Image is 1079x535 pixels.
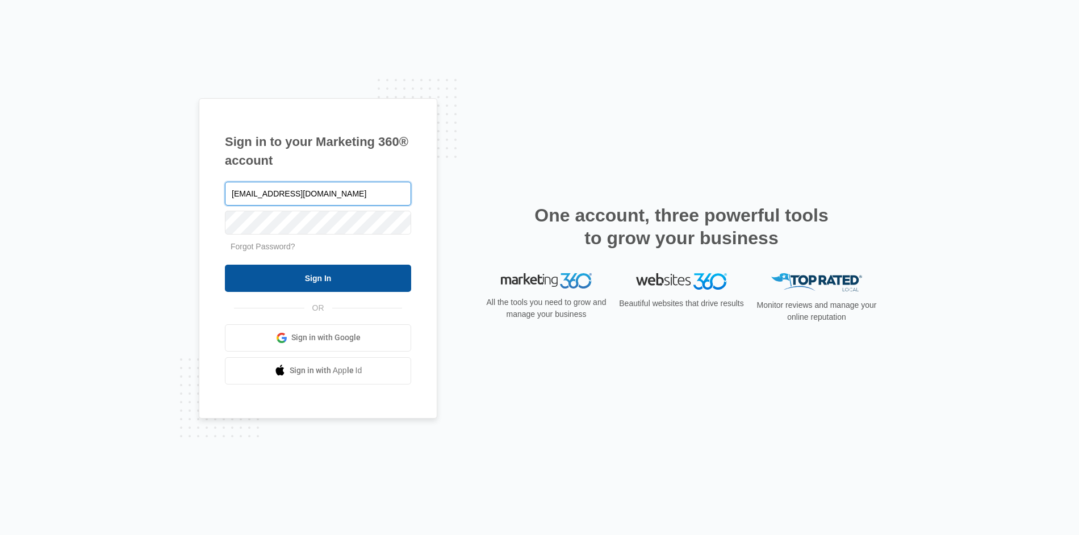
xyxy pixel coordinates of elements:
img: Marketing 360 [501,273,592,289]
p: Monitor reviews and manage your online reputation [753,299,880,323]
span: Sign in with Apple Id [290,365,362,377]
input: Sign In [225,265,411,292]
p: All the tools you need to grow and manage your business [483,296,610,320]
img: Top Rated Local [771,273,862,292]
img: Websites 360 [636,273,727,290]
h2: One account, three powerful tools to grow your business [531,204,832,249]
a: Sign in with Apple Id [225,357,411,384]
input: Email [225,182,411,206]
a: Forgot Password? [231,242,295,251]
p: Beautiful websites that drive results [618,298,745,310]
h1: Sign in to your Marketing 360® account [225,132,411,170]
a: Sign in with Google [225,324,411,352]
span: Sign in with Google [291,332,361,344]
span: OR [304,302,332,314]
